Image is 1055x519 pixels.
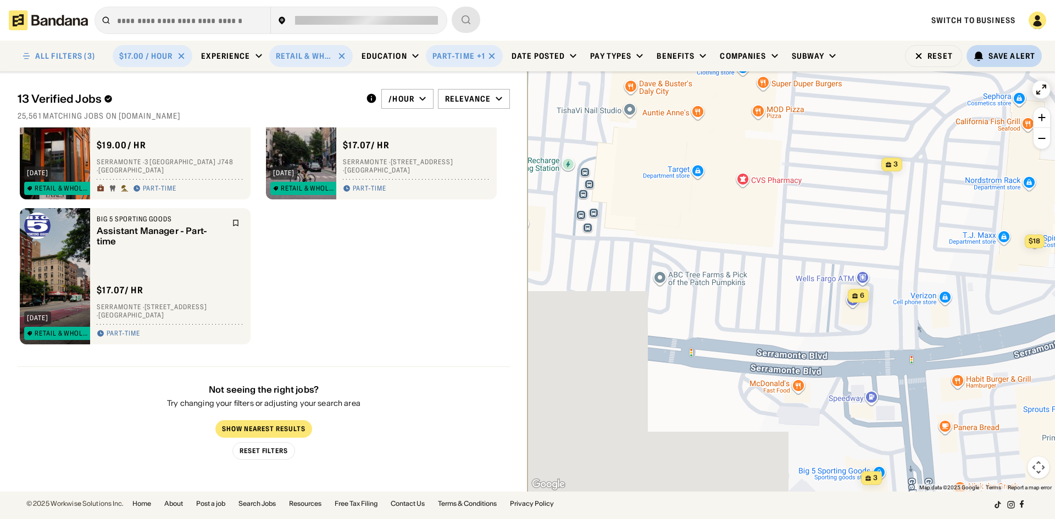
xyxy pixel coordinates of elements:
[438,500,497,507] a: Terms & Conditions
[792,51,825,61] div: Subway
[931,15,1015,25] a: Switch to Business
[18,92,357,105] div: 13 Verified Jobs
[143,185,176,193] div: Part-time
[510,500,554,507] a: Privacy Policy
[530,477,567,492] a: Open this area in Google Maps (opens a new window)
[1029,237,1040,245] span: $18
[986,484,1001,490] a: Terms (opens in new tab)
[289,500,321,507] a: Resources
[477,51,485,61] div: +1
[35,185,91,192] div: Retail & Wholesale
[107,330,140,338] div: Part-time
[167,384,360,395] div: Not seeing the right jobs?
[860,291,864,300] span: 6
[281,185,337,192] div: Retail & Wholesale
[119,51,173,61] div: $17.00 / hour
[132,500,151,507] a: Home
[35,330,91,337] div: Retail & Wholesale
[1008,484,1052,490] a: Report a map error
[27,170,48,176] div: [DATE]
[35,52,95,60] div: ALL FILTERS (3)
[1028,456,1050,478] button: Map camera controls
[167,400,360,408] div: Try changing your filters or adjusting your search area
[512,51,565,61] div: Date Posted
[530,477,567,492] img: Google
[989,51,1035,61] div: Save Alert
[928,52,953,60] div: Reset
[97,158,244,175] div: Serramonte · 3 [GEOGRAPHIC_DATA] J748 · [GEOGRAPHIC_DATA]
[273,170,295,176] div: [DATE]
[18,111,510,121] div: 25,561 matching jobs on [DOMAIN_NAME]
[9,10,88,30] img: Bandana logotype
[657,51,695,61] div: Benefits
[276,51,333,61] div: Retail & Wholesale
[893,160,898,169] span: 3
[343,139,390,151] div: $ 17.07 / hr
[27,315,48,321] div: [DATE]
[335,500,377,507] a: Free Tax Filing
[97,215,225,224] div: Big 5 Sporting Goods
[164,500,183,507] a: About
[353,185,386,193] div: Part-time
[720,51,766,61] div: Companies
[97,139,146,151] div: $ 19.00 / hr
[391,500,425,507] a: Contact Us
[445,94,491,104] div: Relevance
[97,226,225,247] div: Assistant Manager - Part-time
[238,500,276,507] a: Search Jobs
[343,158,490,175] div: Serramonte · [STREET_ADDRESS] · [GEOGRAPHIC_DATA]
[240,448,288,455] div: Reset Filters
[388,94,414,104] div: /hour
[919,484,979,490] span: Map data ©2025 Google
[362,51,407,61] div: Education
[873,473,878,483] span: 3
[24,213,51,239] img: Big 5 Sporting Goods logo
[18,127,510,492] div: grid
[201,51,250,61] div: Experience
[222,426,305,433] div: Show Nearest Results
[97,284,143,296] div: $ 17.07 / hr
[590,51,631,61] div: Pay Types
[196,500,225,507] a: Post a job
[432,51,475,61] div: Part-time
[26,500,124,507] div: © 2025 Workwise Solutions Inc.
[97,303,244,320] div: Serramonte · [STREET_ADDRESS] · [GEOGRAPHIC_DATA]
